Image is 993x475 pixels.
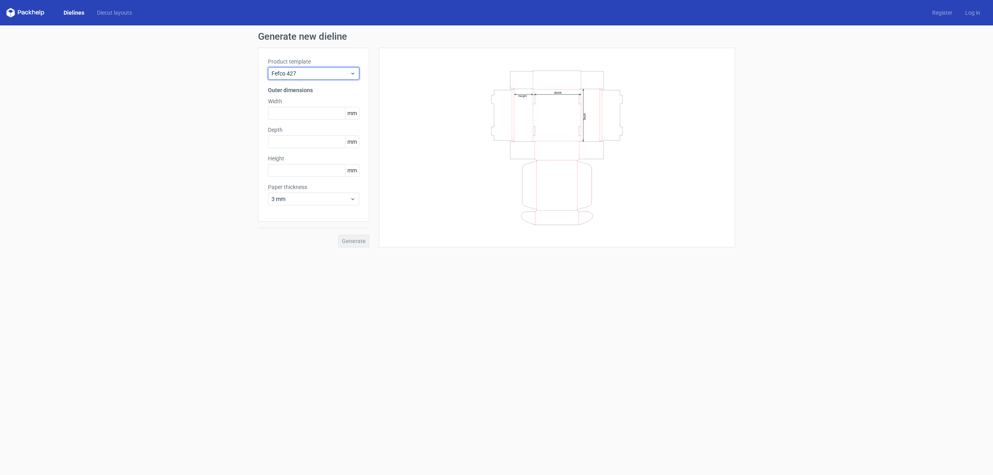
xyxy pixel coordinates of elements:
[268,86,359,94] h3: Outer dimensions
[268,183,359,191] label: Paper thickness
[554,91,562,94] text: Width
[258,32,735,41] h1: Generate new dieline
[959,9,987,17] a: Log in
[57,9,91,17] a: Dielines
[268,154,359,162] label: Height
[926,9,959,17] a: Register
[345,164,359,176] span: mm
[583,112,586,120] text: Depth
[268,126,359,134] label: Depth
[345,136,359,148] span: mm
[518,94,527,97] text: Height
[345,107,359,119] span: mm
[272,195,350,203] span: 3 mm
[91,9,138,17] a: Diecut layouts
[268,58,359,66] label: Product template
[268,97,359,105] label: Width
[272,70,350,77] span: Fefco 427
